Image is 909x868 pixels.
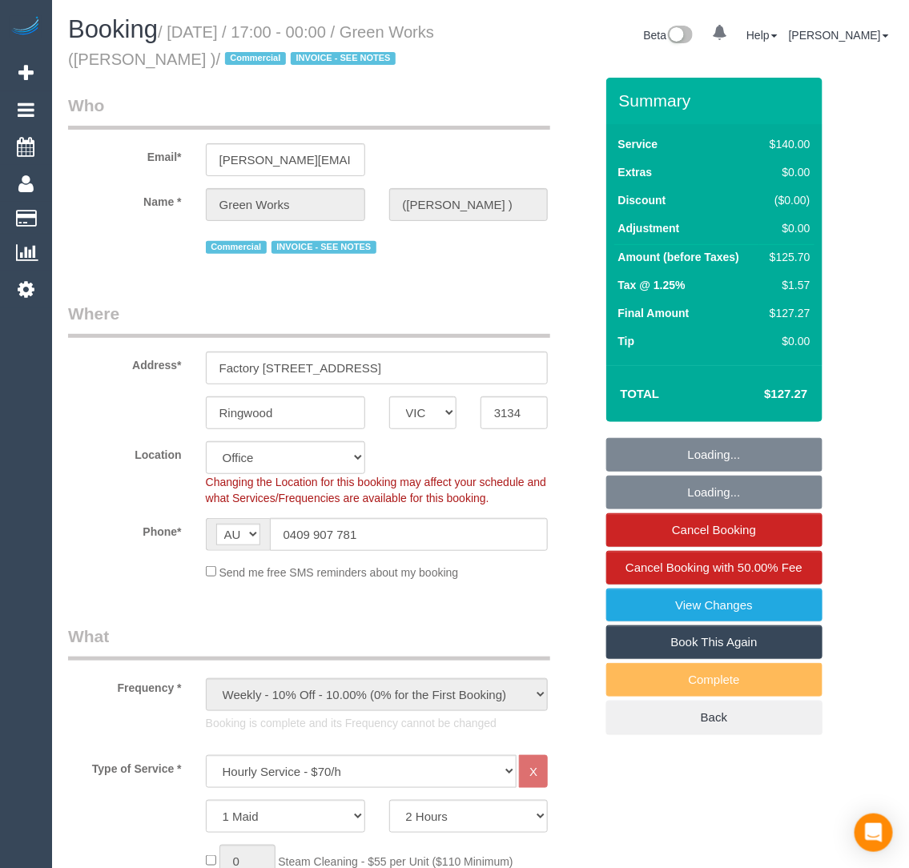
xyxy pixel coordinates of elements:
[56,674,194,696] label: Frequency *
[606,701,823,734] a: Back
[618,164,653,180] label: Extras
[763,220,810,236] div: $0.00
[763,277,810,293] div: $1.57
[763,333,810,349] div: $0.00
[618,333,635,349] label: Tip
[763,249,810,265] div: $125.70
[68,94,550,130] legend: Who
[278,855,513,868] span: Steam Cleaning - $55 per Unit ($110 Minimum)
[56,143,194,165] label: Email*
[746,29,778,42] a: Help
[225,52,286,65] span: Commercial
[618,192,666,208] label: Discount
[666,26,693,46] img: New interface
[56,352,194,373] label: Address*
[644,29,694,42] a: Beta
[389,188,549,221] input: Last Name*
[68,302,550,338] legend: Where
[56,755,194,777] label: Type of Service *
[68,23,434,68] small: / [DATE] / 17:00 - 00:00 / Green Works ([PERSON_NAME] )
[68,625,550,661] legend: What
[763,164,810,180] div: $0.00
[206,241,267,254] span: Commercial
[625,561,802,574] span: Cancel Booking with 50.00% Fee
[481,396,548,429] input: Post Code*
[618,277,686,293] label: Tax @ 1.25%
[206,396,365,429] input: Suburb*
[621,387,660,400] strong: Total
[618,220,680,236] label: Adjustment
[619,91,814,110] h3: Summary
[291,52,396,65] span: INVOICE - SEE NOTES
[606,551,823,585] a: Cancel Booking with 50.00% Fee
[789,29,889,42] a: [PERSON_NAME]
[763,136,810,152] div: $140.00
[10,16,42,38] img: Automaid Logo
[56,188,194,210] label: Name *
[271,241,376,254] span: INVOICE - SEE NOTES
[855,814,893,852] div: Open Intercom Messenger
[219,566,459,579] span: Send me free SMS reminders about my booking
[606,625,823,659] a: Book This Again
[763,192,810,208] div: ($0.00)
[206,476,546,504] span: Changing the Location for this booking may affect your schedule and what Services/Frequencies are...
[618,249,739,265] label: Amount (before Taxes)
[763,305,810,321] div: $127.27
[270,518,549,551] input: Phone*
[56,441,194,463] label: Location
[216,50,401,68] span: /
[206,715,549,731] p: Booking is complete and its Frequency cannot be changed
[56,518,194,540] label: Phone*
[206,143,365,176] input: Email*
[606,513,823,547] a: Cancel Booking
[206,188,365,221] input: First Name*
[606,589,823,622] a: View Changes
[68,15,158,43] span: Booking
[716,388,807,401] h4: $127.27
[618,305,690,321] label: Final Amount
[618,136,658,152] label: Service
